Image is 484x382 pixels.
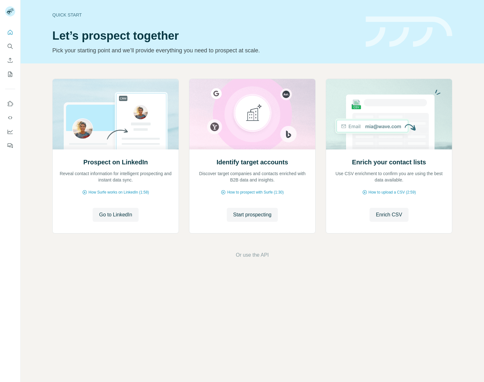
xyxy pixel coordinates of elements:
img: Prospect on LinkedIn [52,79,179,149]
h2: Enrich your contact lists [352,158,426,167]
p: Reveal contact information for intelligent prospecting and instant data sync. [59,170,172,183]
span: Go to LinkedIn [99,211,132,219]
button: Start prospecting [227,208,278,222]
span: How to upload a CSV (2:59) [369,189,416,195]
button: Or use the API [236,251,269,259]
h2: Prospect on LinkedIn [83,158,148,167]
p: Use CSV enrichment to confirm you are using the best data available. [332,170,446,183]
p: Pick your starting point and we’ll provide everything you need to prospect at scale. [52,46,358,55]
button: Use Surfe on LinkedIn [5,98,15,109]
h2: Identify target accounts [217,158,288,167]
button: My lists [5,69,15,80]
button: Search [5,41,15,52]
button: Enrich CSV [370,208,409,222]
span: Start prospecting [233,211,271,219]
img: banner [366,16,452,47]
button: Quick start [5,27,15,38]
span: Enrich CSV [376,211,402,219]
img: Identify target accounts [189,79,316,149]
span: How to prospect with Surfe (1:30) [227,189,284,195]
button: Use Surfe API [5,112,15,123]
button: Feedback [5,140,15,151]
h1: Let’s prospect together [52,30,358,42]
button: Dashboard [5,126,15,137]
button: Go to LinkedIn [93,208,138,222]
p: Discover target companies and contacts enriched with B2B data and insights. [196,170,309,183]
img: Enrich your contact lists [326,79,452,149]
button: Enrich CSV [5,55,15,66]
span: How Surfe works on LinkedIn (1:58) [88,189,149,195]
div: Quick start [52,12,358,18]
